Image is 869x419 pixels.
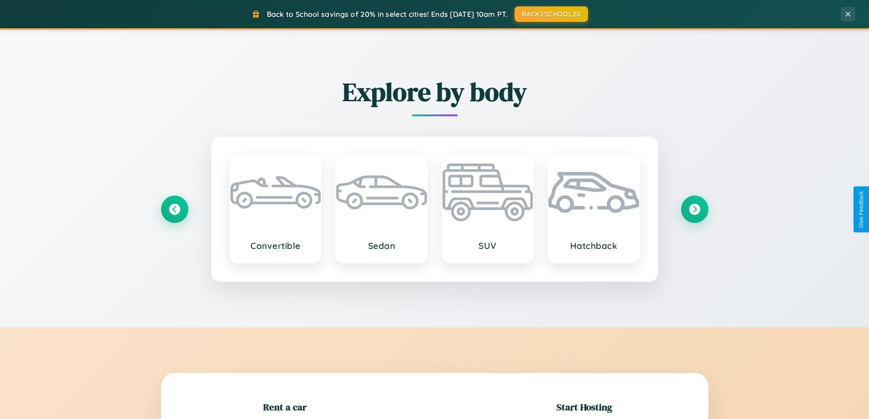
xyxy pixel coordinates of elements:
h2: Start Hosting [557,400,612,414]
button: BACK2SCHOOL20 [515,6,588,22]
h3: SUV [452,240,524,251]
h3: Hatchback [557,240,630,251]
h3: Convertible [239,240,312,251]
h2: Rent a car [263,400,307,414]
div: Give Feedback [858,191,864,228]
span: Back to School savings of 20% in select cities! Ends [DATE] 10am PT. [267,10,508,19]
h3: Sedan [345,240,418,251]
h2: Explore by body [161,74,708,109]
